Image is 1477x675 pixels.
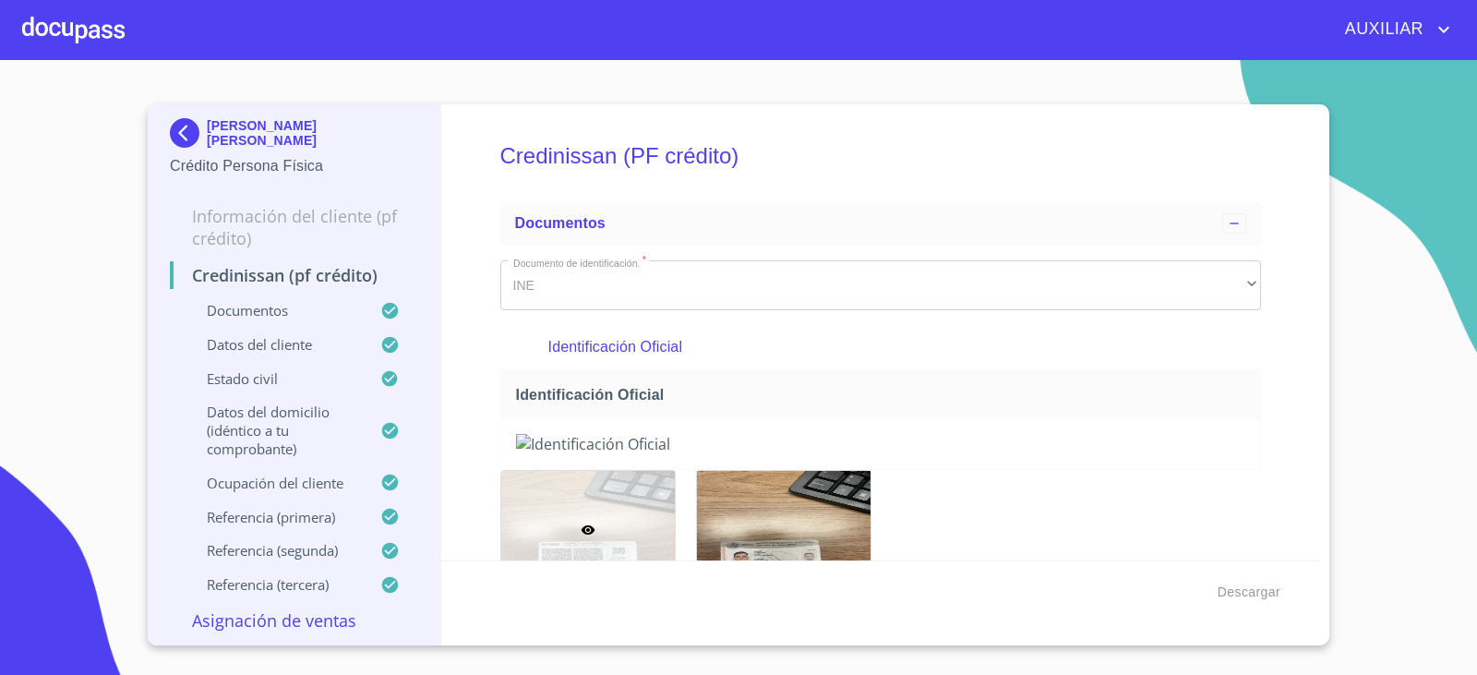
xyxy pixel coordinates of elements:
[170,118,207,148] img: Docupass spot blue
[170,335,380,354] p: Datos del cliente
[1331,15,1455,44] button: account of current user
[170,155,418,177] p: Crédito Persona Física
[697,471,871,589] img: Identificación Oficial
[170,369,380,388] p: Estado civil
[170,264,418,286] p: Credinissan (PF crédito)
[170,609,418,632] p: Asignación de Ventas
[500,201,1262,246] div: Documentos
[170,575,380,594] p: Referencia (tercera)
[500,118,1262,194] h5: Credinissan (PF crédito)
[548,336,1213,358] p: Identificación Oficial
[516,434,1246,454] img: Identificación Oficial
[170,508,380,526] p: Referencia (primera)
[170,301,380,319] p: Documentos
[170,541,380,560] p: Referencia (segunda)
[516,385,1254,404] span: Identificación Oficial
[170,205,418,249] p: Información del cliente (PF crédito)
[1331,15,1433,44] span: AUXILIAR
[170,118,418,155] div: [PERSON_NAME] [PERSON_NAME]
[1218,581,1280,604] span: Descargar
[170,403,380,458] p: Datos del domicilio (idéntico a tu comprobante)
[500,260,1262,310] div: INE
[1210,575,1288,609] button: Descargar
[515,215,606,231] span: Documentos
[207,118,418,148] p: [PERSON_NAME] [PERSON_NAME]
[170,474,380,492] p: Ocupación del Cliente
